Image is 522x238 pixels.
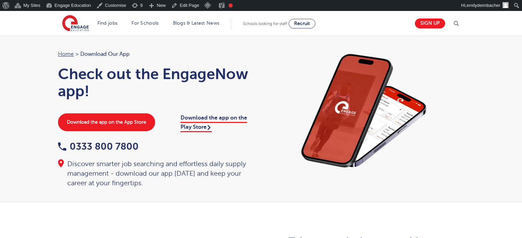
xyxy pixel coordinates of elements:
span: Recruit [294,21,310,26]
a: For Schools [131,21,159,26]
img: Engage Education [62,15,89,32]
div: Discover smarter job searching and effortless daily supply management - download our app [DATE] a... [58,159,254,188]
a: Download the app on the App Store [58,113,155,131]
span: > [76,51,79,57]
a: 0333 800 7800 [58,141,139,152]
div: Focus keyphrase not set [229,3,233,8]
h1: Check out the EngageNow app! [58,65,254,100]
span: Schools looking for staff [243,21,287,26]
a: Download the app on the Play Store [181,115,247,132]
a: Sign up [415,18,445,28]
a: Recruit [289,19,315,28]
a: Blogs & Latest News [173,21,220,26]
span: emilydeimbacher [467,3,500,8]
a: Home [58,51,74,57]
a: Find jobs [97,21,118,26]
span: Download our app [80,50,130,59]
nav: breadcrumb [58,50,254,59]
